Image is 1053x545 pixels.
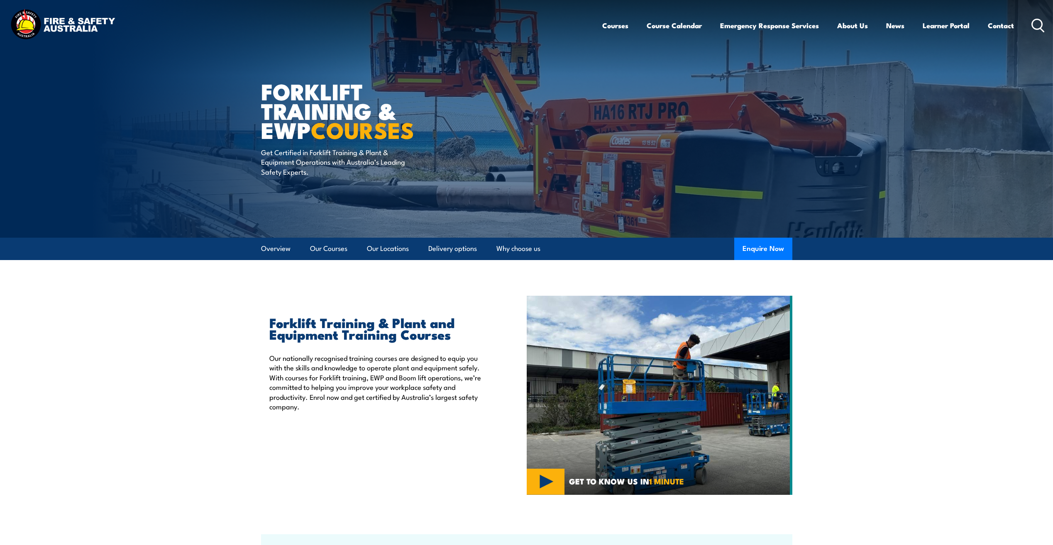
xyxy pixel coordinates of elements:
button: Enquire Now [734,238,792,260]
a: Delivery options [428,238,477,260]
span: GET TO KNOW US IN [569,477,684,485]
a: Course Calendar [647,15,702,36]
img: Verification of Competency (VOC) for Elevating Work Platform (EWP) Under 11m [527,296,792,495]
a: Overview [261,238,291,260]
a: Why choose us [496,238,540,260]
strong: COURSES [311,112,414,146]
a: About Us [837,15,868,36]
a: News [886,15,904,36]
a: Our Locations [367,238,409,260]
h1: Forklift Training & EWP [261,81,466,139]
a: Contact [988,15,1014,36]
strong: 1 MINUTE [649,475,684,487]
a: Our Courses [310,238,347,260]
p: Get Certified in Forklift Training & Plant & Equipment Operations with Australia’s Leading Safety... [261,147,413,176]
a: Courses [602,15,628,36]
a: Learner Portal [923,15,970,36]
h2: Forklift Training & Plant and Equipment Training Courses [269,316,489,340]
a: Emergency Response Services [720,15,819,36]
p: Our nationally recognised training courses are designed to equip you with the skills and knowledg... [269,353,489,411]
